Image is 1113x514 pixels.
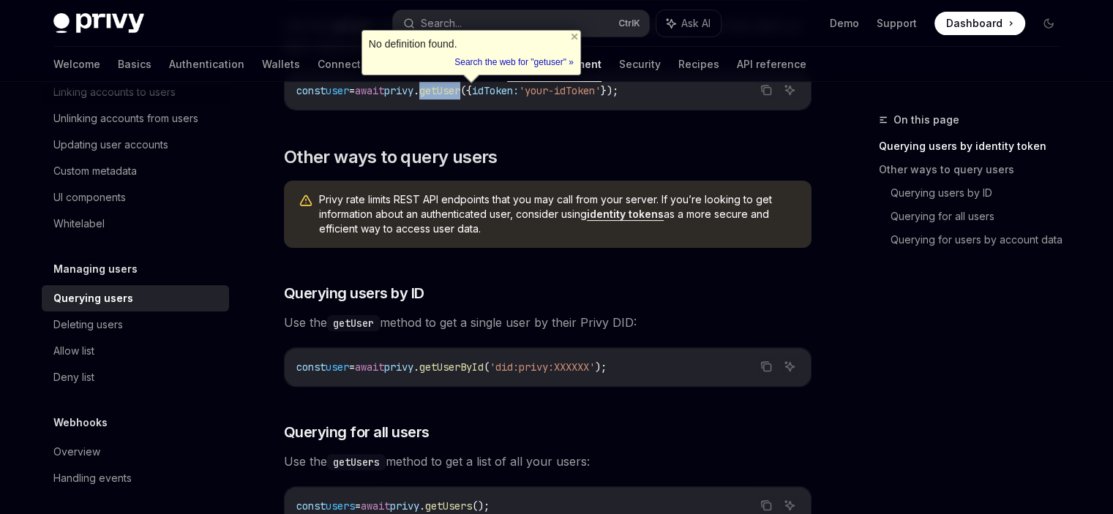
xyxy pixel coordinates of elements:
button: Ask AI [780,357,799,376]
span: user [326,360,349,374]
a: Handling events [42,465,229,491]
a: Security [619,47,661,82]
span: 'your-idToken' [519,84,601,97]
span: await [355,84,384,97]
div: Unlinking accounts from users [53,110,198,127]
button: Copy the contents from the code block [757,357,776,376]
code: getUser [327,315,380,331]
span: privy [384,84,413,97]
span: (); [472,499,490,513]
img: dark logo [53,13,144,34]
span: Dashboard [946,16,1003,31]
div: UI components [53,189,126,206]
code: getUsers [327,454,386,470]
a: Welcome [53,47,100,82]
a: Deny list [42,364,229,390]
span: await [355,360,384,374]
span: . [419,499,425,513]
span: const [296,499,326,513]
span: = [355,499,361,513]
a: Dashboard [934,12,1025,35]
a: API reference [737,47,806,82]
span: ({ [460,84,472,97]
span: . [413,360,419,374]
button: Search...CtrlK [393,10,649,37]
h5: Webhooks [53,414,108,431]
span: await [361,499,390,513]
span: = [349,84,355,97]
span: Ctrl K [618,18,640,29]
a: Recipes [678,47,719,82]
span: ( [484,360,490,374]
div: Allow list [53,342,94,360]
span: Ask AI [681,16,711,31]
a: Unlinking accounts from users [42,105,229,132]
span: Other ways to query users [284,145,498,169]
button: Ask AI [780,80,799,99]
a: Updating user accounts [42,132,229,158]
a: Authentication [169,47,244,82]
div: Handling events [53,469,132,487]
button: Ask AI [656,10,721,37]
div: Deleting users [53,316,123,333]
span: Privy rate limits REST API endpoints that you may call from your server. If you’re looking to get... [319,192,797,236]
a: Allow list [42,338,229,364]
span: const [296,84,326,97]
div: Deny list [53,369,94,386]
div: Custom metadata [53,162,137,180]
a: Connectors [318,47,377,82]
span: . [413,84,419,97]
a: Custom metadata [42,158,229,184]
span: user [326,84,349,97]
div: Search... [421,15,462,32]
span: idToken: [472,84,519,97]
span: privy [390,499,419,513]
a: Deleting users [42,311,229,338]
span: Use the method to get a single user by their Privy DID: [284,312,812,333]
button: Copy the contents from the code block [757,80,776,99]
a: Overview [42,439,229,465]
a: Querying for all users [891,205,1072,228]
span: Querying for all users [284,422,430,442]
a: Wallets [262,47,300,82]
div: Overview [53,443,100,461]
a: Querying users by ID [891,181,1072,205]
span: = [349,360,355,374]
span: getUserById [419,360,484,374]
div: Whitelabel [53,215,105,233]
a: Querying users [42,285,229,311]
a: Basics [118,47,151,82]
span: 'did:privy:XXXXXX' [490,360,595,374]
span: privy [384,360,413,374]
div: Querying users [53,290,133,307]
a: identity tokens [587,208,664,221]
div: Updating user accounts [53,136,168,154]
span: Use the method to get a list of all your users: [284,451,812,472]
span: On this page [893,111,959,129]
h5: Managing users [53,260,138,278]
a: Demo [830,16,859,31]
a: Querying users by identity token [879,135,1072,158]
span: }); [601,84,618,97]
a: Whitelabel [42,211,229,237]
span: users [326,499,355,513]
span: getUser [419,84,460,97]
span: getUsers [425,499,472,513]
a: Querying for users by account data [891,228,1072,252]
button: Toggle dark mode [1037,12,1060,35]
a: Other ways to query users [879,158,1072,181]
svg: Warning [299,194,313,208]
a: UI components [42,184,229,211]
a: Support [877,16,917,31]
span: ); [595,360,607,374]
span: const [296,360,326,374]
span: Querying users by ID [284,283,424,303]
